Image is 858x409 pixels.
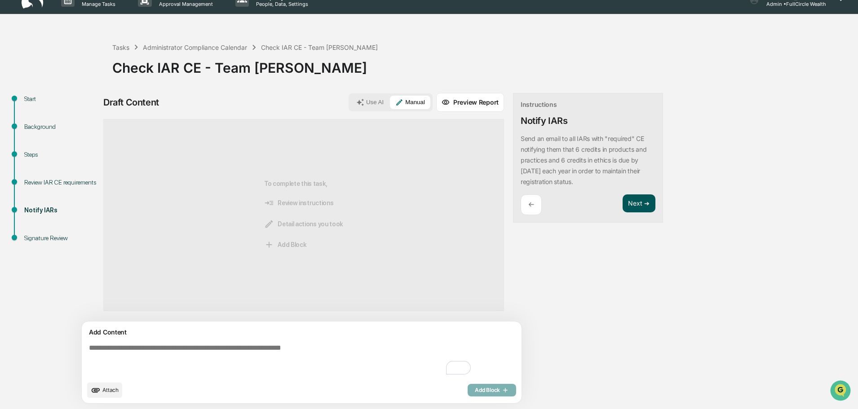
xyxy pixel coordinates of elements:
[24,233,98,243] div: Signature Review
[152,1,217,7] p: Approval Management
[264,134,343,296] div: To complete this task,
[9,19,164,33] p: How can we help?
[62,110,115,126] a: 🗄️Attestations
[264,240,306,250] span: Add Block
[390,96,430,109] button: Manual
[528,200,534,209] p: ←
[264,219,343,229] span: Detail actions you took
[261,44,378,51] div: Check IAR CE - Team [PERSON_NAME]
[5,110,62,126] a: 🖐️Preclearance
[103,97,159,108] div: Draft Content
[112,44,129,51] div: Tasks
[89,152,109,159] span: Pylon
[18,113,58,122] span: Preclearance
[24,206,98,215] div: Notify IARs
[87,383,122,398] button: upload document
[85,340,476,380] textarea: To enrich screen reader interactions, please activate Accessibility in Grammarly extension settings
[75,1,120,7] p: Manage Tasks
[521,115,568,126] div: Notify IARs
[521,101,557,108] div: Instructions
[9,114,16,121] div: 🖐️
[74,113,111,122] span: Attestations
[102,387,119,393] span: Attach
[24,122,98,132] div: Background
[143,44,247,51] div: Administrator Compliance Calendar
[829,379,854,404] iframe: Open customer support
[18,130,57,139] span: Data Lookup
[249,1,313,7] p: People, Data, Settings
[63,152,109,159] a: Powered byPylon
[623,194,655,213] button: Next ➔
[9,69,25,85] img: 1746055101610-c473b297-6a78-478c-a979-82029cc54cd1
[5,127,60,143] a: 🔎Data Lookup
[31,69,147,78] div: Start new chat
[153,71,164,82] button: Start new chat
[112,53,854,76] div: Check IAR CE - Team [PERSON_NAME]
[24,94,98,104] div: Start
[521,135,646,185] p: Send an email to all IARs with "required" CE notifying them that 6 credits in products and practi...
[436,93,504,112] button: Preview Report
[31,78,114,85] div: We're available if you need us!
[24,150,98,159] div: Steps
[351,96,389,109] button: Use AI
[87,327,516,338] div: Add Content
[9,131,16,138] div: 🔎
[759,1,826,7] p: Admin • FullCircle Wealth
[24,178,98,187] div: Review IAR CE requirements
[264,198,333,208] span: Review instructions
[65,114,72,121] div: 🗄️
